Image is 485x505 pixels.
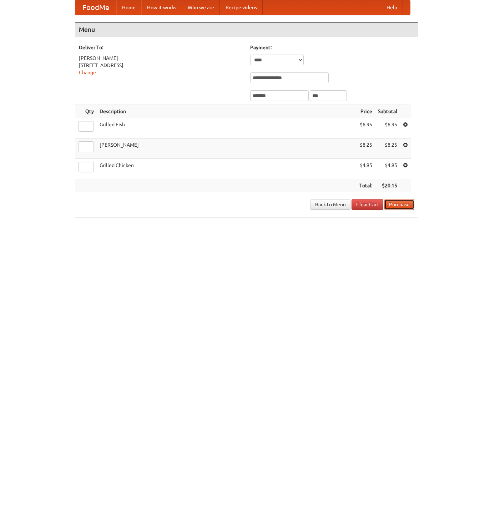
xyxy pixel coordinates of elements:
[97,118,357,138] td: Grilled Fish
[357,138,375,159] td: $8.25
[141,0,182,15] a: How it works
[357,105,375,118] th: Price
[75,105,97,118] th: Qty
[375,118,400,138] td: $6.95
[375,159,400,179] td: $4.95
[357,179,375,192] th: Total:
[97,138,357,159] td: [PERSON_NAME]
[357,159,375,179] td: $4.95
[384,199,414,210] button: Purchase
[79,70,96,75] a: Change
[79,44,243,51] h5: Deliver To:
[375,179,400,192] th: $20.15
[220,0,263,15] a: Recipe videos
[79,62,243,69] div: [STREET_ADDRESS]
[97,159,357,179] td: Grilled Chicken
[79,55,243,62] div: [PERSON_NAME]
[97,105,357,118] th: Description
[116,0,141,15] a: Home
[75,0,116,15] a: FoodMe
[381,0,403,15] a: Help
[182,0,220,15] a: Who we are
[357,118,375,138] td: $6.95
[310,199,350,210] a: Back to Menu
[352,199,383,210] a: Clear Cart
[250,44,414,51] h5: Payment:
[375,138,400,159] td: $8.25
[75,22,418,37] h4: Menu
[375,105,400,118] th: Subtotal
